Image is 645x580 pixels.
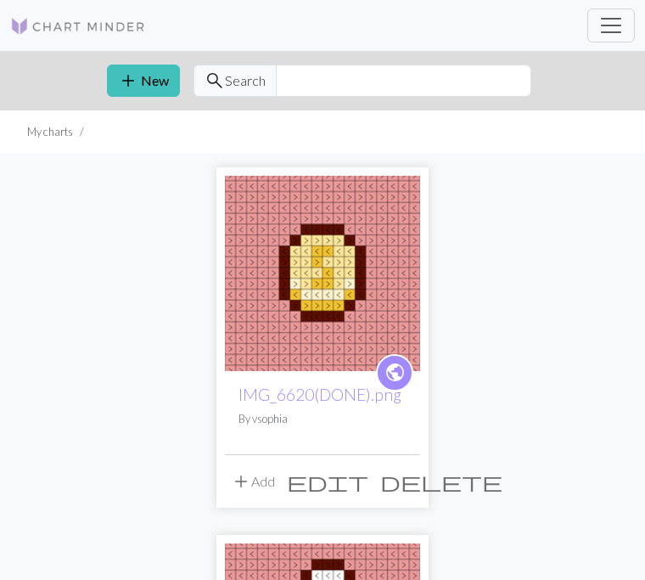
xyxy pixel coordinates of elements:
i: Edit [287,471,368,492]
span: Search [225,70,266,91]
p: By vsophia [238,411,407,427]
img: IMG_6620.png [225,176,420,371]
a: IMG_6620.png [225,263,420,279]
span: add [231,470,251,493]
span: public [384,359,406,386]
li: My charts [27,124,73,140]
button: Add [225,465,281,498]
button: Delete [374,465,508,498]
span: search [205,69,225,93]
button: New [107,65,180,97]
span: add [118,69,138,93]
img: Logo [10,16,146,37]
button: Edit [281,465,374,498]
button: Toggle navigation [587,8,635,42]
i: public [384,356,406,390]
a: public [376,354,413,391]
a: IMG_6620(DONE).png [238,385,401,404]
span: delete [380,470,502,493]
span: edit [287,470,368,493]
